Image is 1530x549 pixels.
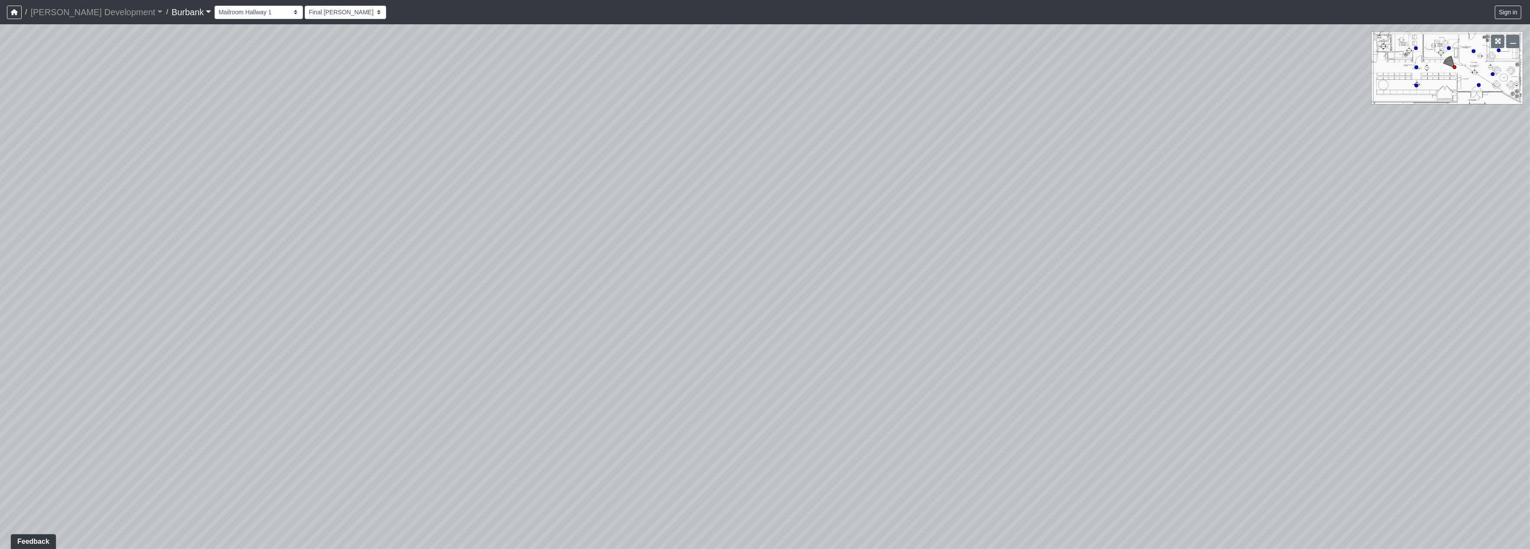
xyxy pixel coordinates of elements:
a: [PERSON_NAME] Development [30,3,163,21]
button: Sign in [1495,6,1521,19]
span: / [22,3,30,21]
iframe: Ybug feedback widget [7,532,58,549]
a: Burbank [172,3,212,21]
span: / [163,3,171,21]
